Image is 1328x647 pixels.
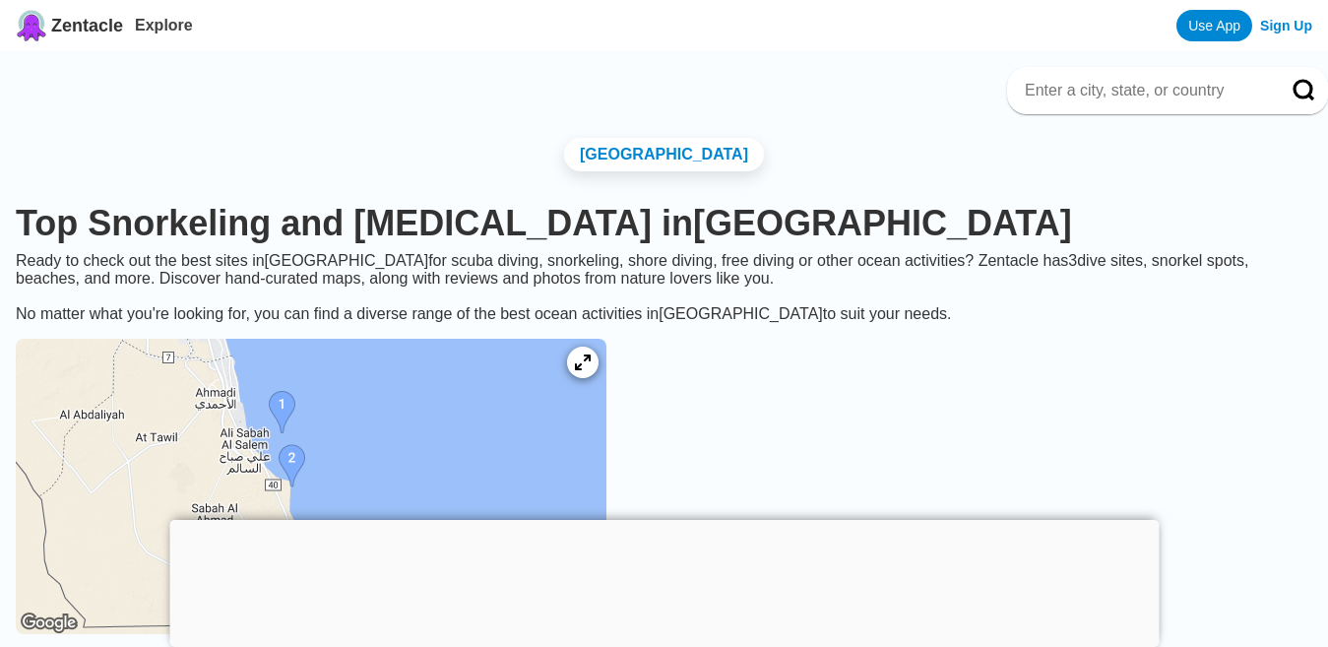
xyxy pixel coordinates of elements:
[1023,81,1265,100] input: Enter a city, state, or country
[16,339,606,634] img: Kuwait dive site map
[1260,18,1312,33] a: Sign Up
[16,10,47,41] img: Zentacle logo
[1176,10,1252,41] a: Use App
[51,16,123,36] span: Zentacle
[135,17,193,33] a: Explore
[564,138,764,171] a: [GEOGRAPHIC_DATA]
[16,10,123,41] a: Zentacle logoZentacle
[16,203,1312,244] h1: Top Snorkeling and [MEDICAL_DATA] in [GEOGRAPHIC_DATA]
[169,520,1159,642] iframe: Advertisement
